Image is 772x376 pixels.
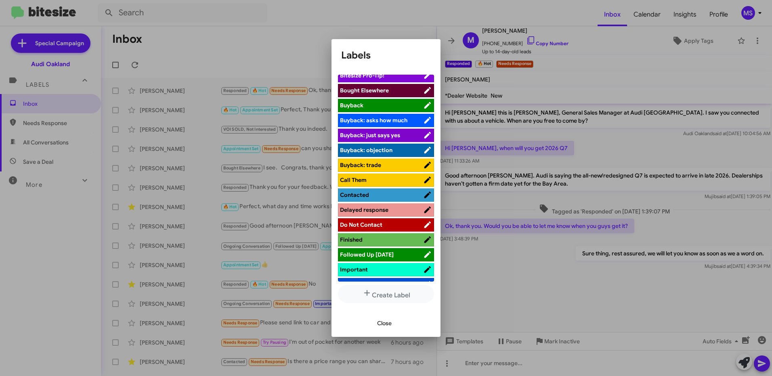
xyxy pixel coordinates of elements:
[340,72,384,79] span: Bitesize Pro-Tip!
[371,316,398,330] button: Close
[340,146,392,154] span: Buyback: objection
[338,285,434,303] button: Create Label
[340,251,394,258] span: Followed Up [DATE]
[340,117,407,124] span: Buyback: asks how much
[340,191,369,198] span: Contacted
[340,102,363,109] span: Buyback
[340,132,400,139] span: Buyback: just says yes
[340,236,363,243] span: Finished
[340,206,388,213] span: Delayed response
[377,316,392,330] span: Close
[340,161,381,169] span: Buyback: trade
[340,176,367,184] span: Call Them
[340,221,382,228] span: Do Not Contact
[340,87,389,94] span: Bought Elsewhere
[340,281,375,288] span: Just said yes
[341,49,431,62] h1: Labels
[340,266,368,273] span: Important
